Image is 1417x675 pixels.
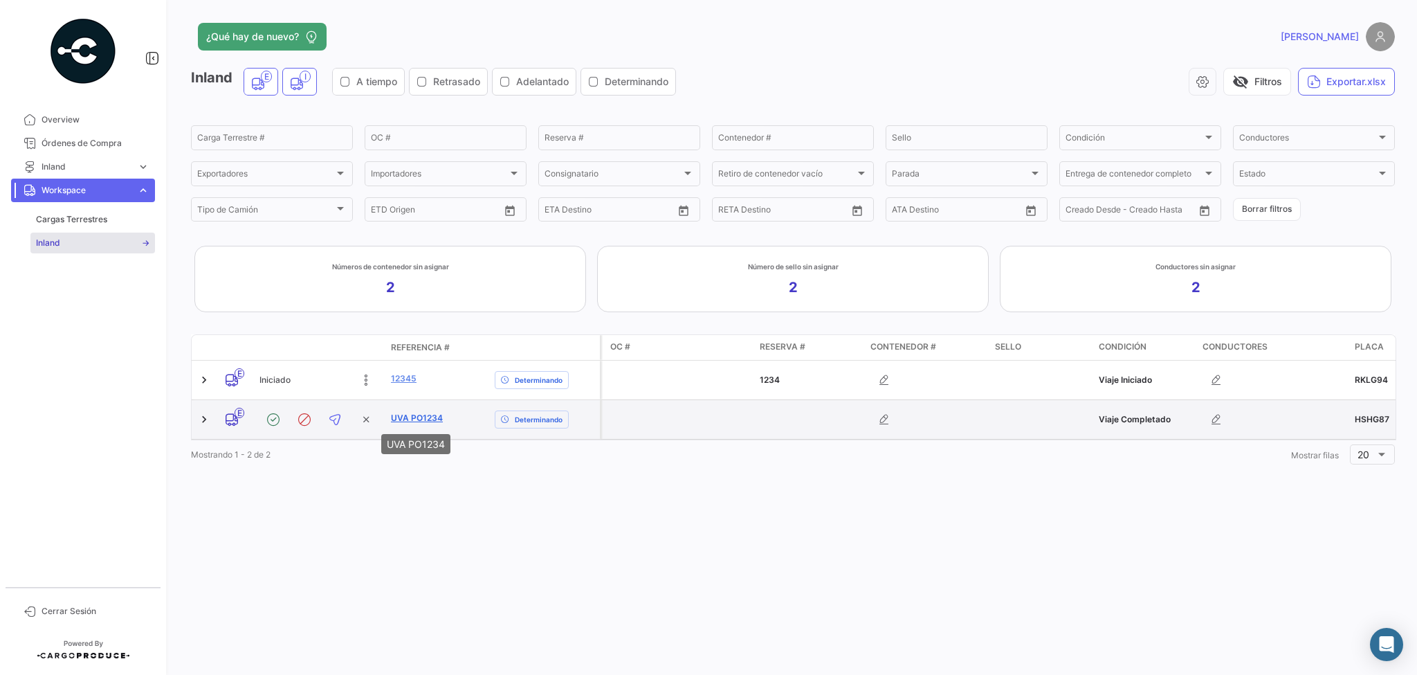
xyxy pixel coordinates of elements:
[1370,628,1403,661] div: Abrir Intercom Messenger
[718,171,855,181] span: Retiro de contenedor vacío
[385,336,489,359] datatable-header-cell: Referencia #
[11,108,155,132] a: Overview
[1099,341,1146,353] span: Condición
[545,207,569,217] input: Desde
[748,261,839,272] app-kpi-label-title: Número de sello sin asignar
[197,207,334,217] span: Tipo de Camión
[137,161,149,173] span: expand_more
[300,71,311,82] span: I
[500,200,520,221] button: Open calendar
[235,368,244,379] span: E
[198,23,327,51] button: ¿Qué hay de nuevo?
[789,278,798,297] app-kpi-label-value: 2
[371,171,508,181] span: Importadores
[1239,171,1376,181] span: Estado
[605,75,668,89] span: Determinando
[206,30,299,44] span: ¿Qué hay de nuevo?
[673,200,694,221] button: Open calendar
[197,373,211,387] a: Expand/Collapse Row
[391,412,443,424] a: UVA PO1234
[515,414,563,425] span: Determinando
[1233,198,1301,221] button: Borrar filtros
[515,375,563,386] span: Determinando
[283,69,316,95] button: InlandImporter
[1191,278,1200,297] app-kpi-label-value: 2
[30,209,155,230] a: Cargas Terrestres
[1291,450,1339,460] span: Mostrar filas
[391,341,450,354] span: Referencia #
[1357,449,1369,460] span: 20
[371,207,396,217] input: Desde
[42,605,149,618] span: Cerrar Sesión
[489,342,600,353] datatable-header-cell: Delay Status
[381,434,450,454] div: UVA PO1234
[754,335,865,360] datatable-header-cell: Reserva #
[261,71,272,82] span: E
[137,184,149,197] span: expand_more
[259,374,291,386] span: Iniciado
[1203,341,1268,353] span: Conductores
[760,375,780,385] span: 1234
[1223,68,1291,96] button: visibility_offFiltros
[1021,200,1041,221] button: Open calendar
[197,413,211,426] a: Expand/Collapse Row
[219,342,254,353] datatable-header-cell: Tipo de transporte
[197,171,334,181] span: Exportadores
[579,207,641,217] input: Hasta
[1298,68,1395,96] button: Exportar.xlsx
[36,213,107,226] span: Cargas Terrestres
[516,75,569,89] span: Adelantado
[30,233,155,253] a: Inland
[944,207,1005,217] input: ATA Hasta
[433,75,480,89] span: Retrasado
[892,171,1029,181] span: Parada
[760,341,805,353] span: Reserva #
[602,335,754,360] datatable-header-cell: OC #
[989,335,1093,360] datatable-header-cell: Sello
[254,342,385,353] datatable-header-cell: Estado
[42,161,131,173] span: Inland
[410,69,487,95] button: Retrasado
[1131,207,1192,217] input: Creado Hasta
[1197,335,1349,360] datatable-header-cell: Conductores
[1066,171,1203,181] span: Entrega de contenedor completo
[493,69,576,95] button: Adelantado
[1281,30,1359,44] span: [PERSON_NAME]
[1066,207,1121,217] input: Creado Desde
[333,69,404,95] button: A tiempo
[753,207,814,217] input: Hasta
[42,184,131,197] span: Workspace
[1066,135,1203,145] span: Condición
[11,132,155,155] a: Órdenes de Compra
[356,75,397,89] span: A tiempo
[718,207,743,217] input: Desde
[191,68,680,96] h3: Inland
[1239,135,1376,145] span: Conductores
[1355,341,1384,353] span: Placa
[870,341,936,353] span: Contenedor #
[235,408,244,418] span: E
[191,449,271,460] span: Mostrando 1 - 2 de 2
[847,200,868,221] button: Open calendar
[405,207,467,217] input: Hasta
[610,341,630,353] span: OC #
[42,137,149,150] span: Órdenes de Compra
[1232,73,1249,90] span: visibility_off
[1093,335,1197,360] datatable-header-cell: Condición
[892,207,934,217] input: ATA Desde
[36,237,60,249] span: Inland
[1099,374,1191,386] div: Viaje Iniciado
[391,372,417,385] a: 12345
[865,335,989,360] datatable-header-cell: Contenedor #
[244,69,277,95] button: InlandExporter
[1366,22,1395,51] img: placeholder-user.png
[1194,200,1215,221] button: Open calendar
[1099,413,1191,426] div: Viaje Completado
[386,278,395,297] app-kpi-label-value: 2
[995,341,1021,353] span: Sello
[42,114,149,126] span: Overview
[48,17,118,86] img: powered-by.png
[581,69,675,95] button: Determinando
[332,261,449,272] app-kpi-label-title: Números de contenedor sin asignar
[1155,261,1236,272] app-kpi-label-title: Conductores sin asignar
